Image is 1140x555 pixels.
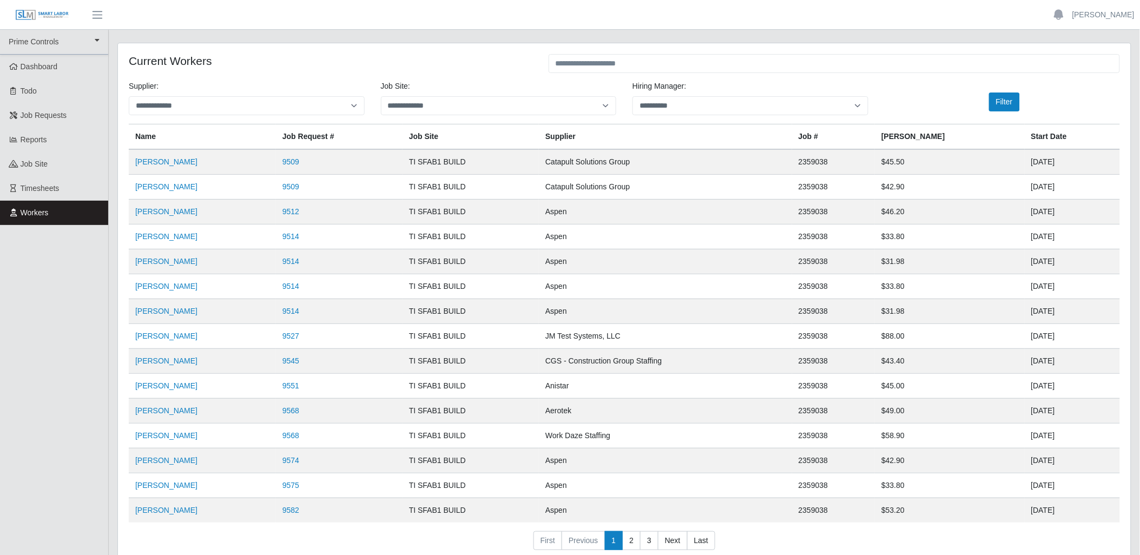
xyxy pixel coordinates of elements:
a: 9514 [282,307,299,315]
td: TI SFAB1 BUILD [403,348,539,373]
a: 9551 [282,381,299,390]
span: Workers [21,208,49,217]
a: 9512 [282,207,299,216]
a: 2 [622,531,641,551]
a: [PERSON_NAME] [135,431,197,440]
td: 2359038 [792,448,875,473]
td: TI SFAB1 BUILD [403,373,539,398]
td: 2359038 [792,498,875,523]
a: 3 [640,531,658,551]
td: 2359038 [792,249,875,274]
button: Filter [989,93,1020,111]
th: Supplier [539,124,792,149]
h4: Current Workers [129,54,532,68]
a: 9509 [282,182,299,191]
td: [DATE] [1025,448,1120,473]
td: [DATE] [1025,323,1120,348]
td: TI SFAB1 BUILD [403,323,539,348]
td: [DATE] [1025,423,1120,448]
td: 2359038 [792,398,875,423]
td: $33.80 [875,224,1025,249]
span: job site [21,160,48,168]
td: $88.00 [875,323,1025,348]
a: [PERSON_NAME] [135,506,197,514]
a: [PERSON_NAME] [135,257,197,266]
td: $53.20 [875,498,1025,523]
a: [PERSON_NAME] [135,207,197,216]
td: $31.98 [875,249,1025,274]
td: $58.90 [875,423,1025,448]
td: 2359038 [792,348,875,373]
td: CGS - Construction Group Staffing [539,348,792,373]
td: [DATE] [1025,224,1120,249]
td: Aspen [539,473,792,498]
td: JM Test Systems, LLC [539,323,792,348]
td: TI SFAB1 BUILD [403,199,539,224]
td: [DATE] [1025,249,1120,274]
td: TI SFAB1 BUILD [403,149,539,175]
a: 9582 [282,506,299,514]
a: [PERSON_NAME] [135,157,197,166]
td: TI SFAB1 BUILD [403,398,539,423]
a: Next [658,531,688,551]
td: $33.80 [875,473,1025,498]
td: [DATE] [1025,174,1120,199]
a: [PERSON_NAME] [135,282,197,290]
a: [PERSON_NAME] [135,332,197,340]
td: Aspen [539,249,792,274]
td: Aspen [539,274,792,299]
td: 2359038 [792,373,875,398]
td: [DATE] [1025,473,1120,498]
td: TI SFAB1 BUILD [403,174,539,199]
td: TI SFAB1 BUILD [403,224,539,249]
td: TI SFAB1 BUILD [403,249,539,274]
td: Aspen [539,224,792,249]
img: SLM Logo [15,9,69,21]
td: [DATE] [1025,199,1120,224]
td: Aspen [539,199,792,224]
a: 9575 [282,481,299,490]
td: Catapult Solutions Group [539,149,792,175]
td: 2359038 [792,224,875,249]
a: 9514 [282,232,299,241]
th: Start Date [1025,124,1120,149]
td: 2359038 [792,473,875,498]
a: 9509 [282,157,299,166]
a: [PERSON_NAME] [1072,9,1135,21]
td: Aspen [539,448,792,473]
td: TI SFAB1 BUILD [403,448,539,473]
a: [PERSON_NAME] [135,182,197,191]
td: Work Daze Staffing [539,423,792,448]
td: TI SFAB1 BUILD [403,299,539,323]
td: $43.40 [875,348,1025,373]
td: [DATE] [1025,498,1120,523]
a: 9527 [282,332,299,340]
a: 9568 [282,406,299,415]
label: job site: [381,81,410,92]
a: 9568 [282,431,299,440]
a: [PERSON_NAME] [135,232,197,241]
label: Hiring Manager: [632,81,687,92]
td: Aspen [539,498,792,523]
label: Supplier: [129,81,159,92]
td: [DATE] [1025,149,1120,175]
td: [DATE] [1025,348,1120,373]
a: [PERSON_NAME] [135,406,197,415]
td: Catapult Solutions Group [539,174,792,199]
td: $49.00 [875,398,1025,423]
th: Job # [792,124,875,149]
a: Last [687,531,715,551]
td: Aspen [539,299,792,323]
td: $42.90 [875,174,1025,199]
th: Job Request # [276,124,403,149]
a: 9514 [282,257,299,266]
td: $46.20 [875,199,1025,224]
td: 2359038 [792,149,875,175]
td: Aerotek [539,398,792,423]
td: $42.90 [875,448,1025,473]
td: $45.00 [875,373,1025,398]
span: Reports [21,135,47,144]
td: 2359038 [792,299,875,323]
a: 9514 [282,282,299,290]
td: 2359038 [792,323,875,348]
